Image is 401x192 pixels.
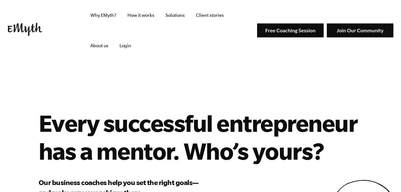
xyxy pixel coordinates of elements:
[257,23,324,38] img: Free Coaching Session
[114,30,136,61] a: Login
[327,23,393,38] img: Join Our Community
[8,23,42,36] img: EMyth
[39,109,393,165] h1: Every successful entrepreneur has a mentor. Who’s yours?
[85,30,113,61] a: About us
